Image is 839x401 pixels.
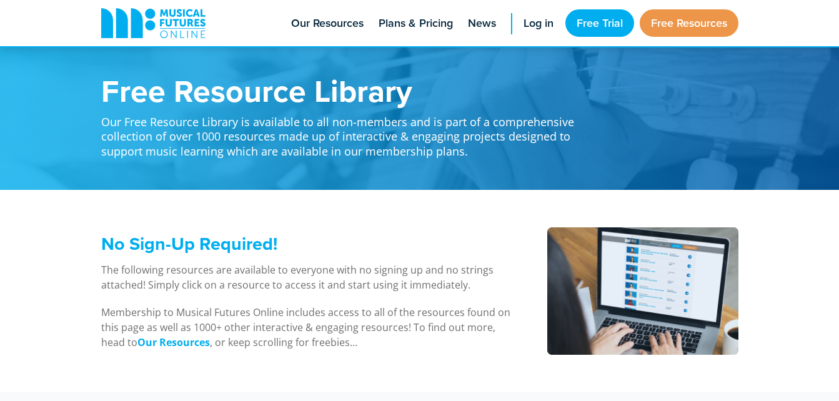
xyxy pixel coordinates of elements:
span: Our Resources [291,15,364,32]
a: Our Resources [137,335,210,350]
span: No Sign-Up Required! [101,230,277,257]
h1: Free Resource Library [101,75,588,106]
p: The following resources are available to everyone with no signing up and no strings attached! Sim... [101,262,515,292]
span: Log in [524,15,554,32]
span: Plans & Pricing [379,15,453,32]
strong: Our Resources [137,335,210,349]
a: Free Trial [565,9,634,37]
p: Our Free Resource Library is available to all non-members and is part of a comprehensive collecti... [101,106,588,159]
span: News [468,15,496,32]
p: Membership to Musical Futures Online includes access to all of the resources found on this page a... [101,305,515,350]
a: Free Resources [640,9,738,37]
